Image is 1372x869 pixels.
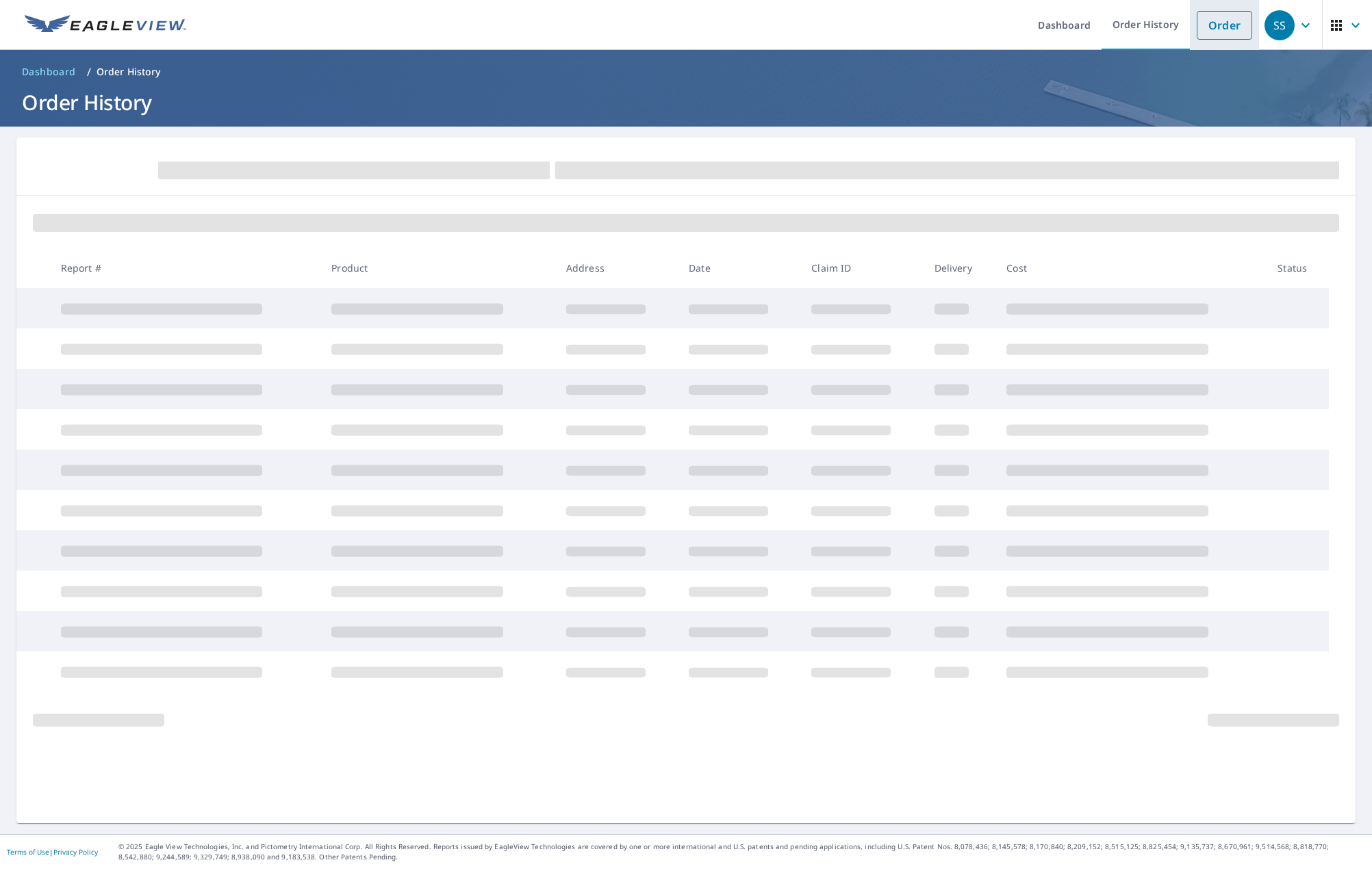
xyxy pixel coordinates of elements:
[800,248,923,288] th: Claim ID
[924,248,996,288] th: Delivery
[118,842,1365,862] p: © 2025 Eagle View Technologies, Inc. and Pictometry International Corp. All Rights Reserved. Repo...
[87,64,91,80] li: /
[1265,10,1295,40] div: SS
[22,65,76,79] span: Dashboard
[320,248,555,288] th: Product
[1197,11,1252,40] a: Order
[16,88,1356,116] h1: Order History
[16,61,1356,83] nav: breadcrumb
[7,848,98,856] p: |
[50,248,321,288] th: Report #
[7,847,49,857] a: Terms of Use
[53,847,98,857] a: Privacy Policy
[995,248,1267,288] th: Cost
[25,15,186,36] img: EV Logo
[555,248,678,288] th: Address
[16,61,81,83] a: Dashboard
[1267,248,1329,288] th: Status
[678,248,800,288] th: Date
[97,65,161,79] p: Order History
